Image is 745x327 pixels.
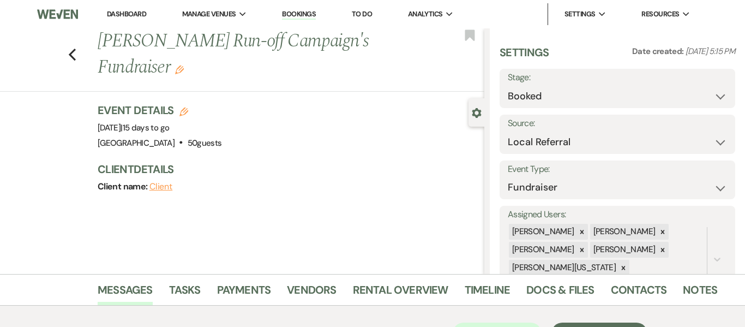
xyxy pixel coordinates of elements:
button: Edit [175,64,184,74]
a: Bookings [282,9,316,20]
button: Client [149,182,173,191]
a: Payments [217,281,271,305]
span: | [121,122,169,133]
a: Tasks [169,281,201,305]
a: Timeline [465,281,510,305]
span: Manage Venues [182,9,236,20]
a: Messages [98,281,153,305]
label: Event Type: [508,162,727,177]
a: Vendors [287,281,336,305]
a: Contacts [611,281,667,305]
div: [PERSON_NAME] [509,224,576,240]
label: Source: [508,116,727,132]
span: Date created: [632,46,686,57]
span: Analytics [408,9,443,20]
h3: Settings [500,45,549,69]
a: Notes [683,281,717,305]
div: [PERSON_NAME] [590,224,657,240]
label: Assigned Users: [508,207,727,223]
span: [DATE] [98,122,169,133]
img: Weven Logo [37,3,78,26]
h1: [PERSON_NAME] Run-off Campaign's Fundraiser [98,28,402,80]
h3: Client Details [98,162,473,177]
div: [PERSON_NAME][US_STATE] [509,260,617,276]
label: Stage: [508,70,727,86]
h3: Event Details [98,103,221,118]
a: Rental Overview [353,281,448,305]
span: 50 guests [188,138,222,148]
a: Dashboard [107,9,146,19]
a: Docs & Files [526,281,594,305]
span: Client name: [98,181,149,192]
div: [PERSON_NAME] [509,242,576,258]
span: [DATE] 5:15 PM [686,46,735,57]
span: Resources [641,9,679,20]
span: Settings [564,9,596,20]
div: [PERSON_NAME] [590,242,657,258]
span: 15 days to go [123,122,170,133]
button: Close lead details [472,107,482,117]
a: To Do [352,9,372,19]
span: [GEOGRAPHIC_DATA] [98,138,175,148]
